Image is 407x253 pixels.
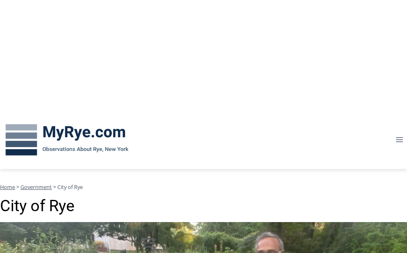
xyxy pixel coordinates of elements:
span: > [16,183,19,191]
span: City of Rye [57,183,83,191]
button: Open menu [392,133,407,146]
span: > [53,183,56,191]
a: Government [20,183,52,191]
